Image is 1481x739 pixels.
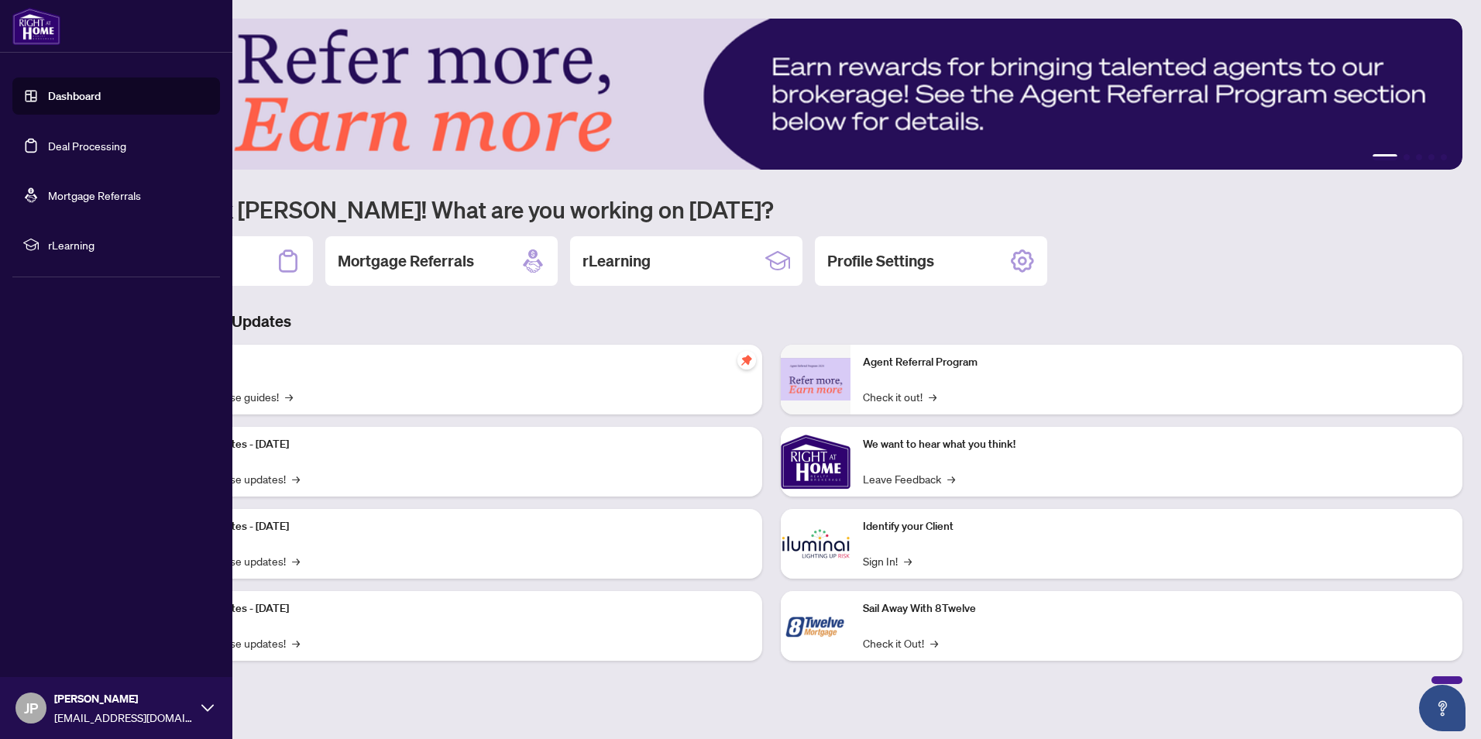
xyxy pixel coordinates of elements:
img: Slide 0 [81,19,1462,170]
a: Check it Out!→ [863,634,938,651]
p: Identify your Client [863,518,1450,535]
h1: Welcome back [PERSON_NAME]! What are you working on [DATE]? [81,194,1462,224]
img: logo [12,8,60,45]
span: → [292,634,300,651]
p: Sail Away With 8Twelve [863,600,1450,617]
span: [EMAIL_ADDRESS][DOMAIN_NAME] [54,709,194,726]
a: Sign In!→ [863,552,912,569]
p: Agent Referral Program [863,354,1450,371]
img: Sail Away With 8Twelve [781,591,850,661]
h2: Profile Settings [827,250,934,272]
h3: Brokerage & Industry Updates [81,311,1462,332]
p: Self-Help [163,354,750,371]
span: → [930,634,938,651]
span: JP [24,697,38,719]
p: We want to hear what you think! [863,436,1450,453]
p: Platform Updates - [DATE] [163,518,750,535]
button: 3 [1416,154,1422,160]
a: Leave Feedback→ [863,470,955,487]
h2: rLearning [582,250,651,272]
a: Dashboard [48,89,101,103]
span: → [947,470,955,487]
a: Mortgage Referrals [48,188,141,202]
button: 1 [1373,154,1397,160]
img: We want to hear what you think! [781,427,850,497]
span: → [929,388,936,405]
h2: Mortgage Referrals [338,250,474,272]
span: → [292,470,300,487]
button: Open asap [1419,685,1466,731]
button: 4 [1428,154,1435,160]
button: 5 [1441,154,1447,160]
a: Check it out!→ [863,388,936,405]
span: rLearning [48,236,209,253]
button: 2 [1404,154,1410,160]
img: Agent Referral Program [781,358,850,400]
span: [PERSON_NAME] [54,690,194,707]
a: Deal Processing [48,139,126,153]
span: → [285,388,293,405]
p: Platform Updates - [DATE] [163,436,750,453]
span: → [292,552,300,569]
span: pushpin [737,351,756,369]
img: Identify your Client [781,509,850,579]
span: → [904,552,912,569]
p: Platform Updates - [DATE] [163,600,750,617]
